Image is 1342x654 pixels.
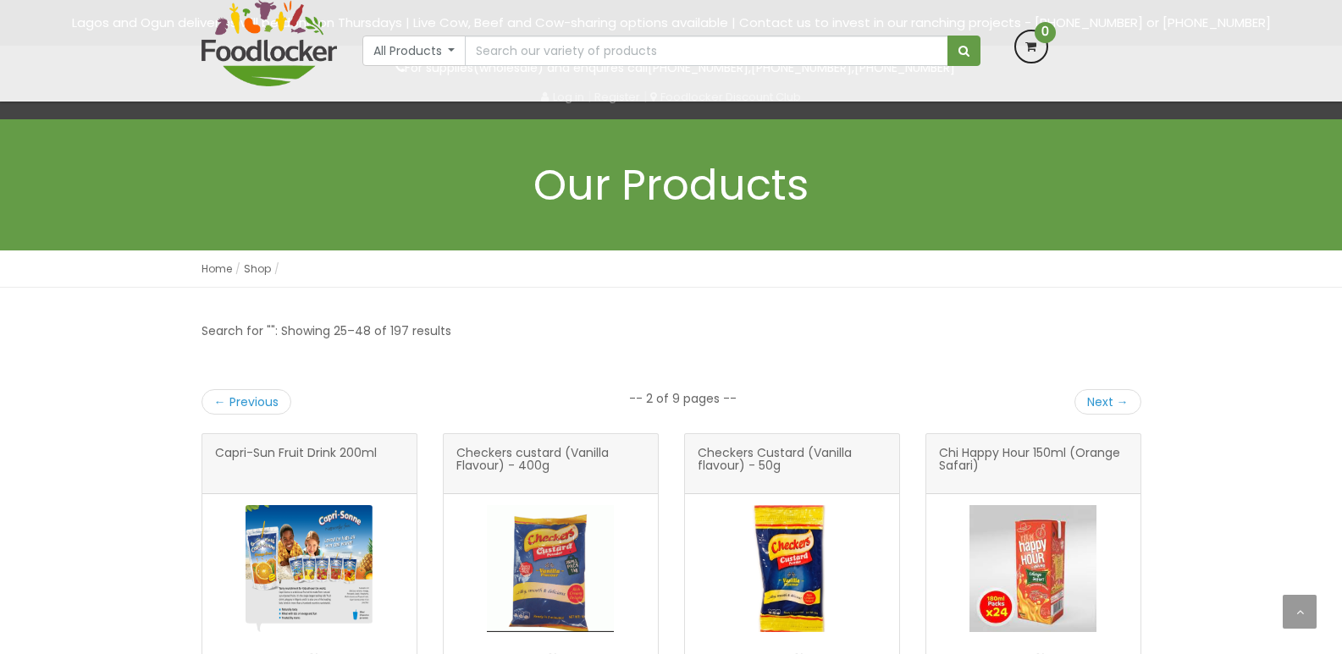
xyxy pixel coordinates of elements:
h1: Our Products [202,162,1141,208]
li: -- 2 of 9 pages -- [629,390,737,407]
p: Search for "": Showing 25–48 of 197 results [202,322,451,341]
a: Home [202,261,232,276]
img: Chi Happy Hour 150ml (Orange Safari) [969,505,1096,632]
img: Capri-Sun Fruit Drink 200ml [246,505,373,632]
span: Checkers Custard (Vanilla flavour) - 50g [698,447,886,481]
a: Shop [244,261,271,276]
span: Capri-Sun Fruit Drink 200ml [215,447,377,481]
a: ← Previous [202,389,291,415]
input: Search our variety of products [465,36,947,66]
img: Checkers Custard (Vanilla flavour) - 50g [728,505,855,632]
span: Chi Happy Hour 150ml (Orange Safari) [939,447,1128,481]
a: Next → [1074,389,1141,415]
span: Checkers custard (Vanilla Flavour) - 400g [456,447,645,481]
span: 0 [1035,22,1056,43]
img: Checkers custard (Vanilla Flavour) - 400g [487,505,614,632]
button: All Products [362,36,467,66]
